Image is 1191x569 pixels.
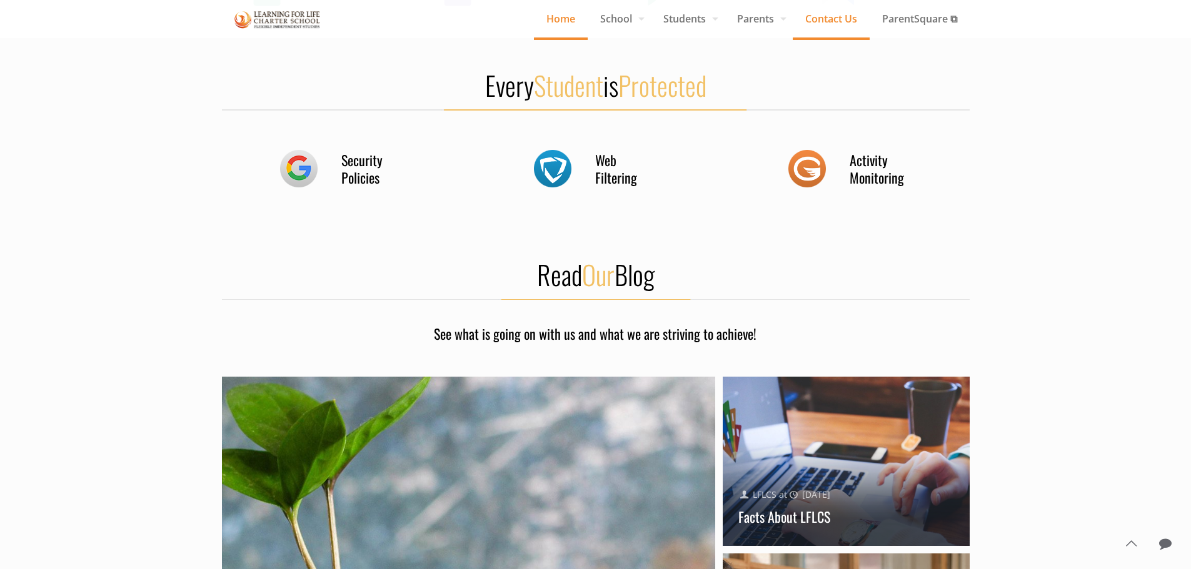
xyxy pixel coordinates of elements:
[651,9,725,28] span: Students
[1118,530,1144,557] a: Back to top icon
[234,9,321,31] img: Home
[349,325,842,342] h4: See what is going on with us and what we are striving to achieve!
[802,488,830,500] span: [DATE]
[725,9,793,28] span: Parents
[595,151,658,186] h4: Web Filtering
[534,66,603,104] span: Student
[341,151,404,186] h4: Security Policies
[850,151,912,186] h4: Activity Monitoring
[588,9,651,28] span: School
[779,488,787,500] span: at
[222,69,970,101] h2: Every is
[738,507,830,527] a: Facts About LFLCS
[222,258,970,290] h2: Read Blog
[618,66,706,104] span: Protected
[582,255,615,294] span: Our
[534,9,588,28] span: Home
[793,9,870,28] span: Contact Us
[753,488,776,500] a: LFLCS
[870,9,970,28] span: ParentSquare ⧉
